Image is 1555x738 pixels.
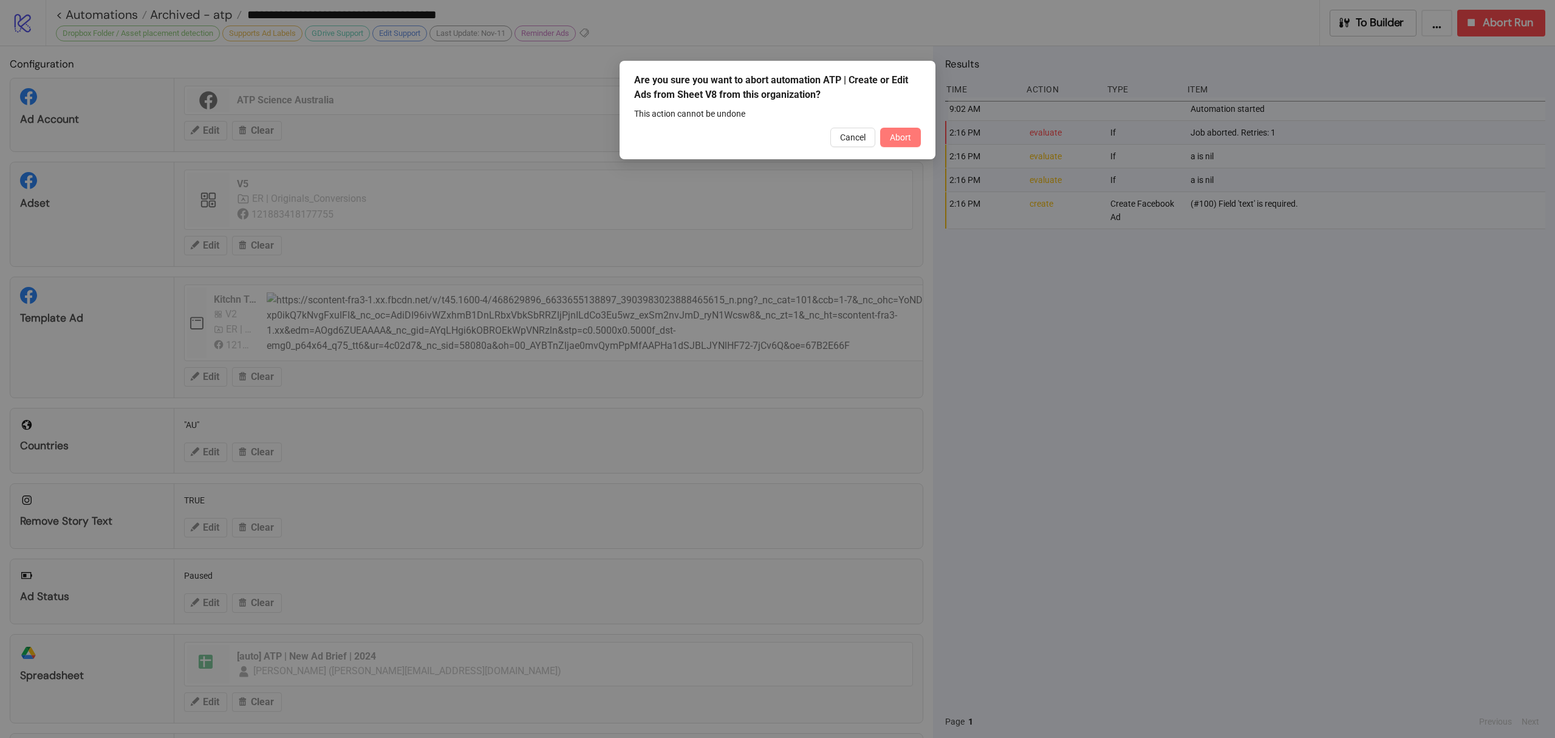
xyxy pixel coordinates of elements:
[830,128,875,147] button: Cancel
[890,133,911,142] span: Abort
[840,133,866,142] span: Cancel
[634,107,921,120] div: This action cannot be undone
[634,73,921,102] div: Are you sure you want to abort automation ATP | Create or Edit Ads from Sheet V8 from this organi...
[880,128,921,147] button: Abort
